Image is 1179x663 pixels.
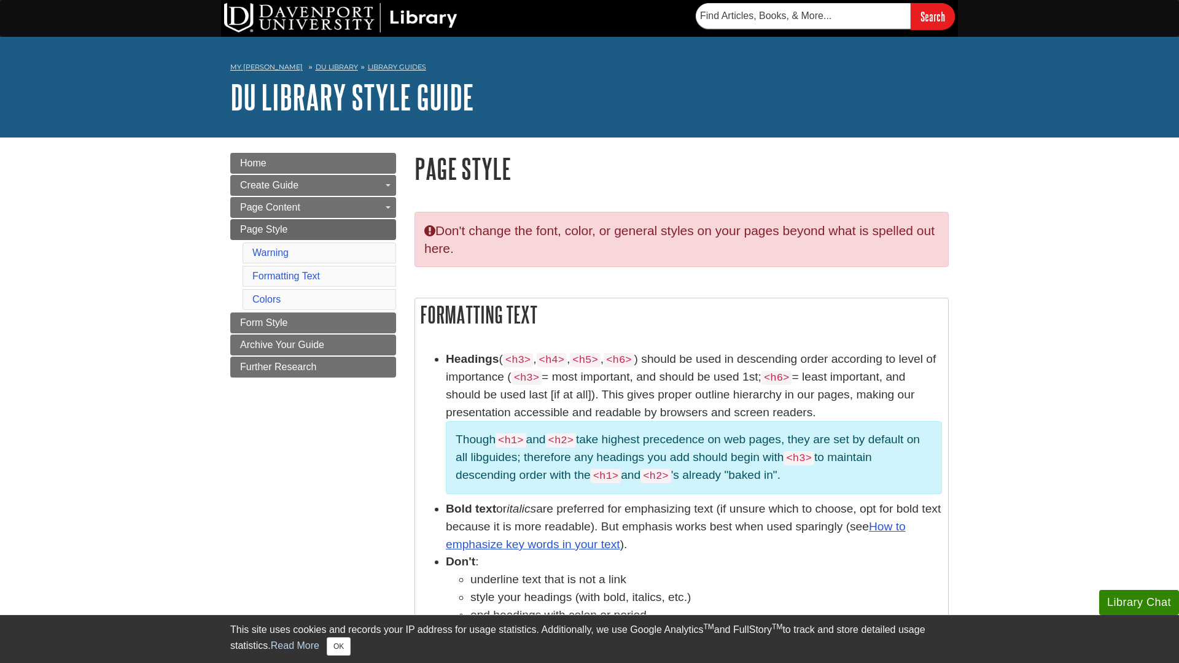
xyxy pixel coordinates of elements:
form: Searches DU Library's articles, books, and more [696,3,955,29]
li: underline text that is not a link [470,571,942,589]
span: Page Style [240,224,287,235]
code: <h1> [496,433,526,448]
code: <h6> [604,353,634,367]
span: Page Content [240,202,300,212]
input: Find Articles, Books, & More... [696,3,911,29]
div: This site uses cookies and records your IP address for usage statistics. Additionally, we use Goo... [230,622,949,656]
code: <h3> [784,451,814,465]
a: DU Library [316,63,358,71]
nav: breadcrumb [230,59,949,79]
code: <h3> [503,353,533,367]
span: Home [240,158,267,168]
a: Page Content [230,197,396,218]
button: Library Chat [1099,590,1179,615]
li: end headings with colon or period [470,607,942,624]
span: Create Guide [240,180,298,190]
a: Library Guides [368,63,426,71]
a: DU Library Style Guide [230,78,474,116]
li: style your headings (with bold, italics, etc.) [470,589,942,607]
code: <h2> [546,433,576,448]
a: Form Style [230,312,396,333]
li: ( , , , ) should be used in descending order according to level of importance ( = most important,... [446,351,942,494]
code: <h5> [570,353,600,367]
code: <h3> [512,371,542,385]
a: How to emphasize key words in your text [446,520,906,551]
span: Form Style [240,317,287,328]
a: Formatting Text [252,271,320,281]
em: italics [507,502,536,515]
p: Don't change the font, color, or general styles on your pages beyond what is spelled out here. [424,222,939,258]
h1: Page Style [414,153,949,184]
div: Guide Page Menu [230,153,396,378]
a: Create Guide [230,175,396,196]
a: Warning [252,247,289,258]
a: My [PERSON_NAME] [230,62,303,72]
input: Search [911,3,955,29]
code: <h6> [761,371,792,385]
code: <h1> [591,469,621,483]
a: Archive Your Guide [230,335,396,355]
p: Though and take highest precedence on web pages, they are set by default on all libguides; theref... [446,421,942,494]
span: Further Research [240,362,317,372]
code: <h4> [537,353,567,367]
img: DU Library [224,3,457,33]
a: Read More [271,640,319,651]
sup: TM [703,622,714,631]
li: or are preferred for emphasizing text (if unsure which to choose, opt for bold text because it is... [446,500,942,553]
strong: Don't [446,555,475,568]
code: <h2> [640,469,671,483]
a: Colors [252,294,281,304]
a: Further Research [230,357,396,378]
sup: TM [772,622,782,631]
a: Home [230,153,396,174]
a: Page Style [230,219,396,240]
button: Close [327,637,351,656]
strong: Headings [446,352,499,365]
span: Bold text [446,502,496,515]
h2: Formatting Text [415,298,948,331]
span: Archive Your Guide [240,339,324,350]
